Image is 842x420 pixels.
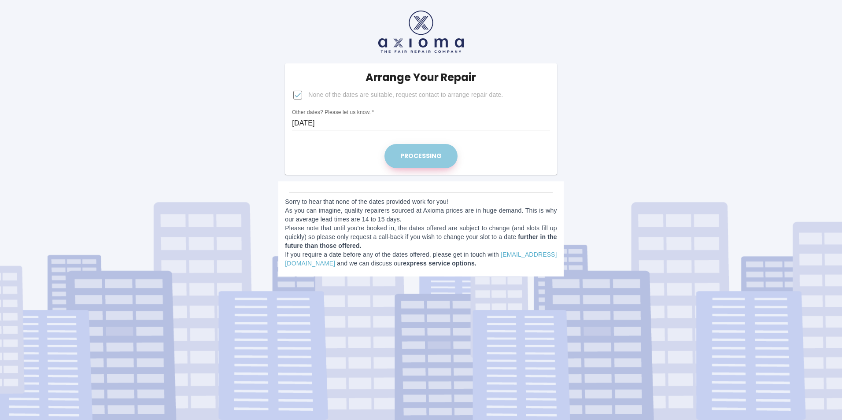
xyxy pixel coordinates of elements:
span: None of the dates are suitable, request contact to arrange repair date. [308,91,503,99]
b: express service options. [403,260,476,267]
img: axioma [378,11,464,53]
label: Other dates? Please let us know. [292,109,374,116]
a: [EMAIL_ADDRESS][DOMAIN_NAME] [285,251,557,267]
b: further in the future than those offered. [285,233,557,249]
h5: Arrange Your Repair [366,70,476,85]
p: Sorry to hear that none of the dates provided work for you! As you can imagine, quality repairers... [285,197,557,268]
